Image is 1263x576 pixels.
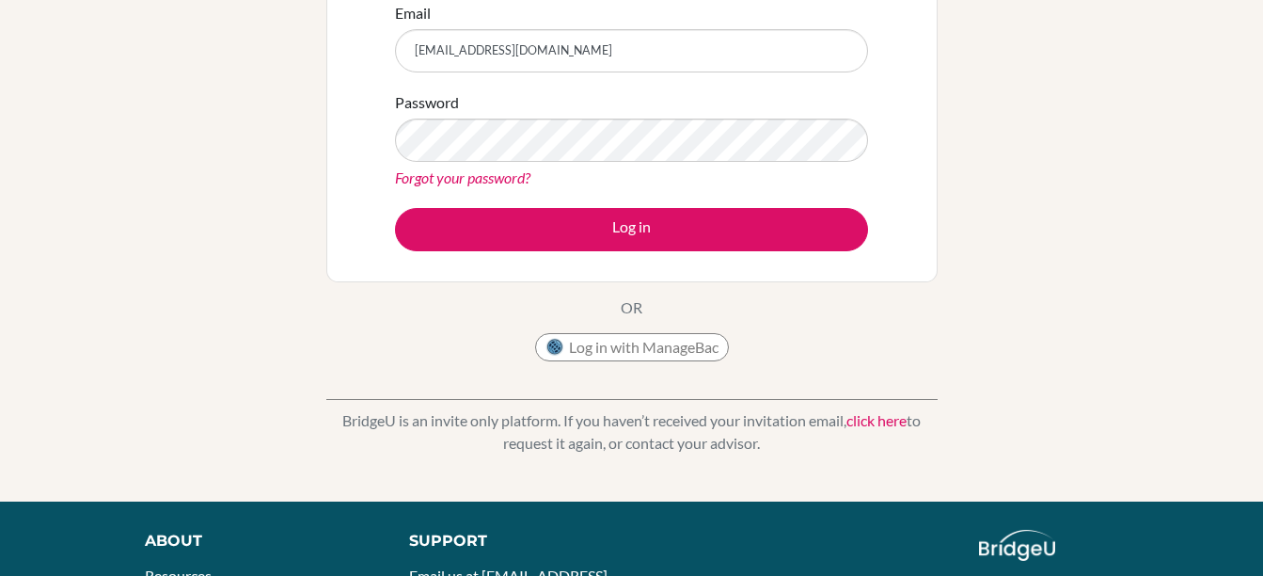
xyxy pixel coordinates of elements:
[395,168,530,186] a: Forgot your password?
[395,91,459,114] label: Password
[326,409,938,455] p: BridgeU is an invite only platform. If you haven’t received your invitation email, to request it ...
[979,530,1055,561] img: logo_white@2x-f4f0deed5e89b7ecb1c2cc34c3e3d731f90f0f143d5ea2071677605dd97b5244.png
[395,208,868,251] button: Log in
[145,530,367,552] div: About
[535,333,729,361] button: Log in with ManageBac
[409,530,612,552] div: Support
[621,296,642,319] p: OR
[395,2,431,24] label: Email
[846,411,907,429] a: click here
